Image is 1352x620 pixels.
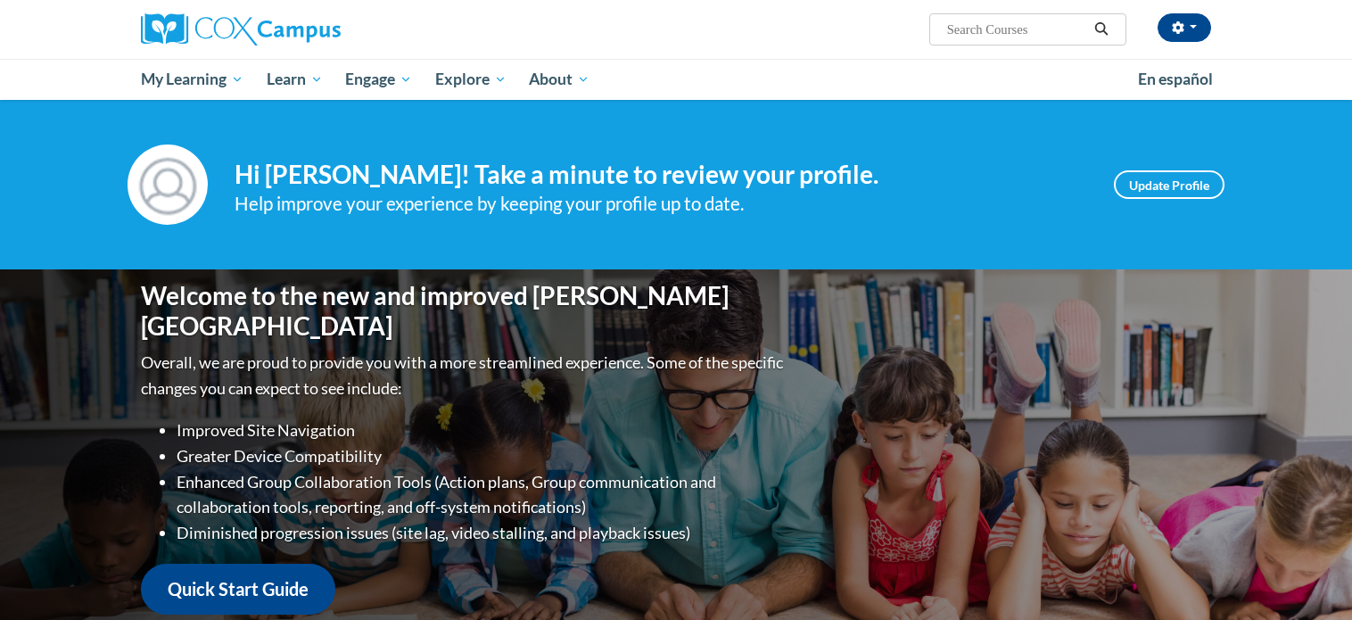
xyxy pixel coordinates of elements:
[235,189,1087,219] div: Help improve your experience by keeping your profile up to date.
[235,160,1087,190] h4: Hi [PERSON_NAME]! Take a minute to review your profile.
[141,281,787,341] h1: Welcome to the new and improved [PERSON_NAME][GEOGRAPHIC_DATA]
[129,59,255,100] a: My Learning
[424,59,518,100] a: Explore
[141,69,243,90] span: My Learning
[1126,61,1224,98] a: En español
[141,13,480,45] a: Cox Campus
[141,350,787,401] p: Overall, we are proud to provide you with a more streamlined experience. Some of the specific cha...
[255,59,334,100] a: Learn
[334,59,424,100] a: Engage
[1158,13,1211,42] button: Account Settings
[1138,70,1213,88] span: En español
[267,69,323,90] span: Learn
[345,69,412,90] span: Engage
[518,59,602,100] a: About
[177,469,787,521] li: Enhanced Group Collaboration Tools (Action plans, Group communication and collaboration tools, re...
[1114,170,1224,199] a: Update Profile
[177,443,787,469] li: Greater Device Compatibility
[529,69,589,90] span: About
[177,520,787,546] li: Diminished progression issues (site lag, video stalling, and playback issues)
[114,59,1238,100] div: Main menu
[141,564,335,615] a: Quick Start Guide
[945,19,1088,40] input: Search Courses
[1088,19,1115,40] button: Search
[435,69,507,90] span: Explore
[141,13,341,45] img: Cox Campus
[128,145,208,225] img: Profile Image
[1281,549,1338,606] iframe: Button to launch messaging window
[177,417,787,443] li: Improved Site Navigation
